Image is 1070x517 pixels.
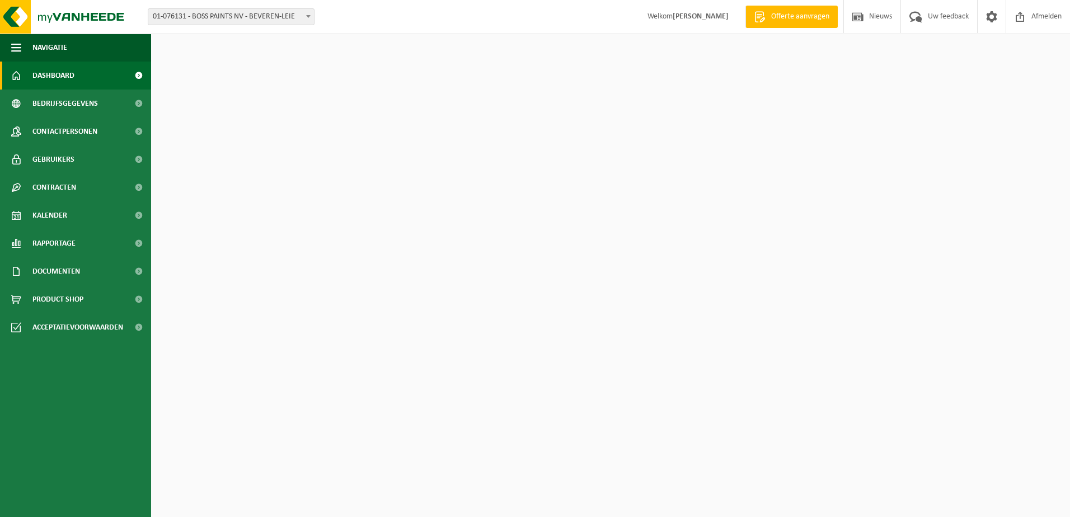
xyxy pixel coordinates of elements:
span: Acceptatievoorwaarden [32,313,123,341]
span: 01-076131 - BOSS PAINTS NV - BEVEREN-LEIE [148,8,315,25]
span: Gebruikers [32,145,74,173]
a: Offerte aanvragen [745,6,838,28]
span: Dashboard [32,62,74,90]
span: Navigatie [32,34,67,62]
span: Bedrijfsgegevens [32,90,98,117]
span: Rapportage [32,229,76,257]
span: Documenten [32,257,80,285]
span: Contracten [32,173,76,201]
span: Product Shop [32,285,83,313]
span: Offerte aanvragen [768,11,832,22]
span: Contactpersonen [32,117,97,145]
span: Kalender [32,201,67,229]
strong: [PERSON_NAME] [673,12,729,21]
span: 01-076131 - BOSS PAINTS NV - BEVEREN-LEIE [148,9,314,25]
